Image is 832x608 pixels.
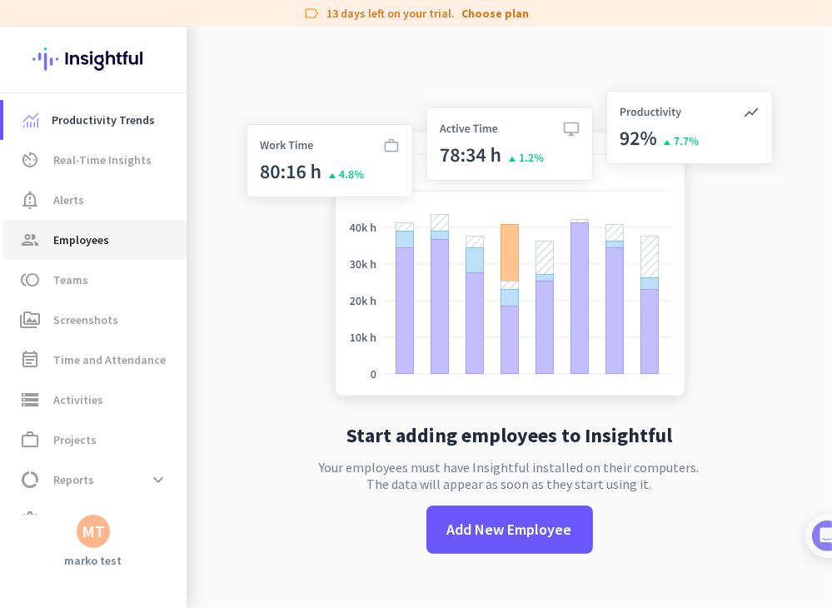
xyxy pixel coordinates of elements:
[3,100,187,140] a: menu-itemProductivity Trends
[20,470,40,490] i: data_usage
[447,519,572,541] span: Add New Employee
[53,390,103,410] span: Activities
[20,230,40,250] i: group
[53,230,109,250] span: Employees
[53,310,118,330] span: Screenshots
[3,140,187,180] a: av_timerReal-Time Insights
[303,5,320,22] i: label
[20,270,40,290] i: toll
[53,510,98,530] span: Settings
[3,500,187,540] a: settingsSettings
[52,110,155,130] span: Productivity Trends
[32,27,154,92] img: Insightful logo
[234,81,785,412] img: no-search-results
[3,380,187,420] a: storageActivities
[143,465,173,495] button: expand_more
[20,150,40,170] i: av_timer
[23,112,38,127] img: menu-item
[461,5,529,22] a: Choose plan
[20,310,40,330] i: perm_media
[3,300,187,340] a: perm_mediaScreenshots
[3,260,187,300] a: tollTeams
[53,150,152,170] span: Real-Time Insights
[346,426,672,446] h2: Start adding employees to Insightful
[20,430,40,450] i: work_outline
[20,190,40,210] i: notification_important
[3,220,187,260] a: groupEmployees
[53,270,88,290] span: Teams
[3,180,187,220] a: notification_importantAlerts
[20,390,40,410] i: storage
[53,430,97,450] span: Projects
[82,523,105,540] div: MT
[53,470,94,490] span: Reports
[426,506,593,554] button: Add New Employee
[20,350,40,370] i: event_note
[320,459,700,492] p: Your employees must have Insightful installed on their computers. The data will appear as soon as...
[20,510,40,530] i: settings
[3,460,187,500] a: data_usageReportsexpand_more
[3,420,187,460] a: work_outlineProjects
[3,340,187,380] a: event_noteTime and Attendance
[53,350,166,370] span: Time and Attendance
[53,190,84,210] span: Alerts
